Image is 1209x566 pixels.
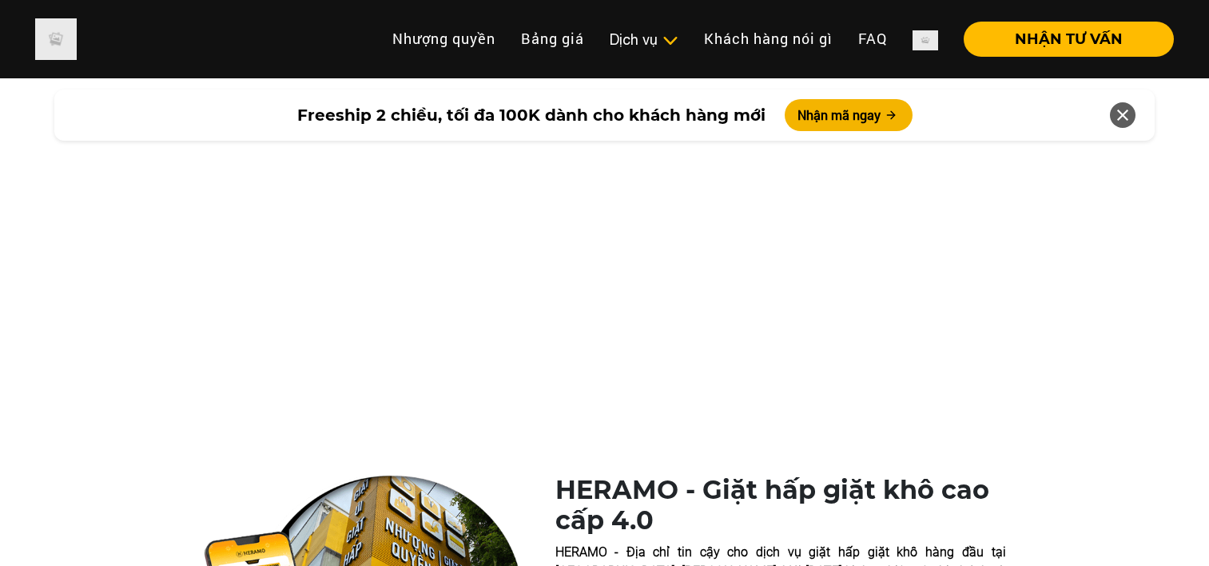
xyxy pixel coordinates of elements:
[610,29,678,50] div: Dịch vụ
[785,99,913,131] button: Nhận mã ngay
[845,22,900,56] a: FAQ
[380,22,508,56] a: Nhượng quyền
[964,22,1174,57] button: NHẬN TƯ VẤN
[951,32,1174,46] a: NHẬN TƯ VẤN
[555,475,1006,536] h1: HERAMO - Giặt hấp giặt khô cao cấp 4.0
[691,22,845,56] a: Khách hàng nói gì
[508,22,597,56] a: Bảng giá
[297,103,766,127] span: Freeship 2 chiều, tối đa 100K dành cho khách hàng mới
[662,33,678,49] img: subToggleIcon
